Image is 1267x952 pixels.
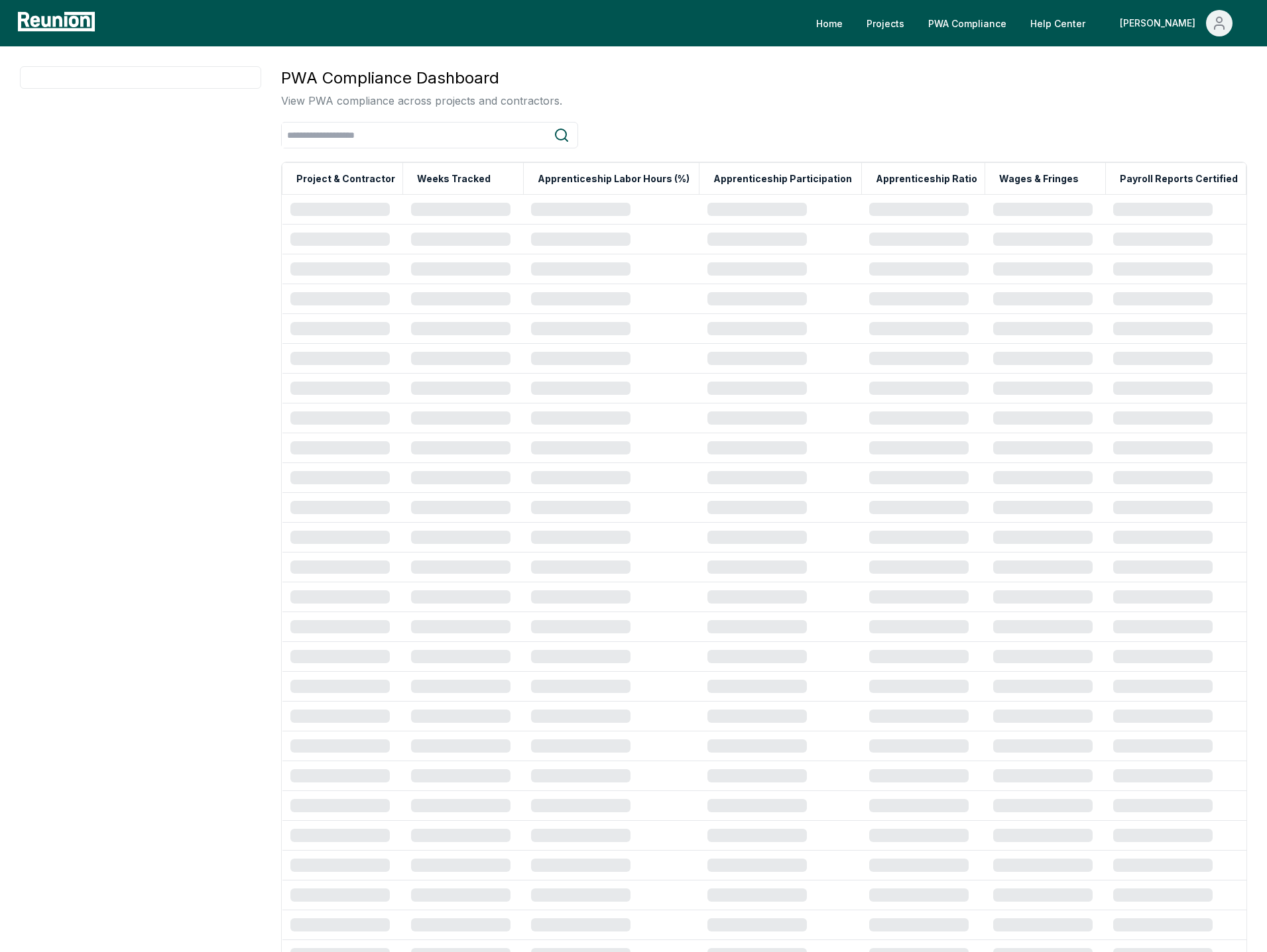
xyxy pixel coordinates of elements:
button: Wages & Fringes [996,166,1081,192]
button: Apprenticeship Labor Hours (%) [535,166,692,192]
button: Project & Contractor [294,166,398,192]
button: Apprenticeship Ratio [873,166,980,192]
a: PWA Compliance [918,10,1017,36]
button: Apprenticeship Participation [711,166,855,192]
div: [PERSON_NAME] [1120,10,1201,36]
nav: Main [806,10,1254,36]
a: Home [806,10,853,36]
button: [PERSON_NAME] [1109,10,1243,36]
a: Help Center [1020,10,1096,36]
h3: PWA Compliance Dashboard [281,66,562,90]
button: Payroll Reports Certified [1117,166,1240,192]
a: Projects [856,10,915,36]
p: View PWA compliance across projects and contractors. [281,93,562,109]
button: Weeks Tracked [414,166,493,192]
